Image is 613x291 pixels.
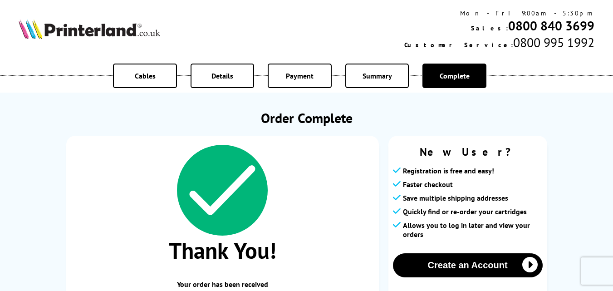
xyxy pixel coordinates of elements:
[513,34,594,51] span: 0800 995 1992
[135,71,156,80] span: Cables
[75,280,370,289] span: Your order has been received
[403,166,494,175] span: Registration is free and easy!
[393,253,543,277] button: Create an Account
[403,207,527,216] span: Quickly find or re-order your cartridges
[286,71,314,80] span: Payment
[403,180,453,189] span: Faster checkout
[440,71,470,80] span: Complete
[363,71,392,80] span: Summary
[471,24,508,32] span: Sales:
[66,109,547,127] h1: Order Complete
[508,17,594,34] a: 0800 840 3699
[19,19,160,39] img: Printerland Logo
[403,193,508,202] span: Save multiple shipping addresses
[75,236,370,265] span: Thank You!
[211,71,233,80] span: Details
[404,9,594,17] div: Mon - Fri 9:00am - 5:30pm
[403,221,543,239] span: Allows you to log in later and view your orders
[393,145,543,159] span: New User?
[404,41,513,49] span: Customer Service:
